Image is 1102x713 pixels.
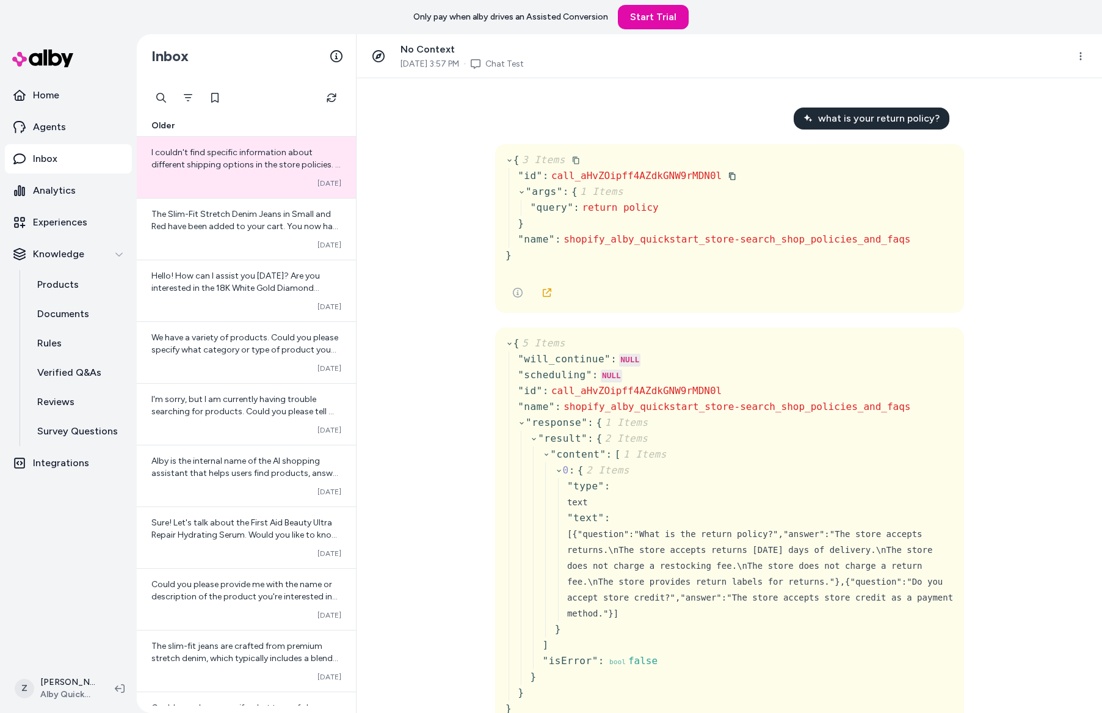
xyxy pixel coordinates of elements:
[33,120,66,134] p: Agents
[40,689,95,701] span: Alby QuickStart Store
[618,5,689,29] a: Start Trial
[151,394,341,466] span: I'm sorry, but I am currently having trouble searching for products. Could you please tell me mor...
[40,676,95,689] p: [PERSON_NAME]
[151,456,340,539] span: Alby is the internal name of the AI shopping assistant that helps users find products, answer que...
[317,364,341,373] span: [DATE]
[25,358,132,387] a: Verified Q&As
[598,654,604,668] div: :
[519,154,565,166] span: 3 Items
[606,447,612,462] div: :
[37,424,118,439] p: Survey Questions
[5,81,132,110] a: Home
[518,353,611,365] span: " will_continue "
[518,385,543,397] span: " id "
[7,669,105,708] button: Z[PERSON_NAME]Alby QuickStart Store
[573,200,579,215] div: :
[151,120,175,132] span: Older
[542,169,548,183] div: :
[151,641,338,688] span: The slim-fit jeans are crafted from premium stretch denim, which typically includes a blend of co...
[12,49,73,67] img: alby Logo
[571,186,623,197] span: {
[151,209,341,268] span: The Slim-Fit Stretch Denim Jeans in Small and Red have been added to your cart. You now have 2 it...
[620,448,666,460] span: 1 Items
[5,144,132,174] a: Inbox
[513,154,565,166] span: {
[562,464,568,476] span: 0
[5,176,132,205] a: Analytics
[15,679,34,698] span: Z
[317,178,341,188] span: [DATE]
[317,549,341,558] span: [DATE]
[592,368,598,382] div: :
[137,568,356,630] a: Could you please provide me with the name or description of the product you're interested in? Thi...
[176,86,200,110] button: Filter
[518,218,524,229] span: }
[530,671,536,682] span: }
[555,232,561,247] div: :
[5,239,132,269] button: Knowledge
[506,249,512,261] span: }
[33,456,89,470] p: Integrations
[513,337,565,349] span: {
[628,653,657,669] div: false
[818,111,940,126] span: what is your return policy?
[25,299,132,329] a: Documents
[37,277,79,292] p: Products
[137,260,356,321] a: Hello! How can I assist you [DATE]? Are you interested in the 18K White Gold Diamond Engagement R...
[5,112,132,142] a: Agents
[542,639,548,651] span: ]
[37,365,101,380] p: Verified Q&As
[542,655,598,667] span: " isError "
[317,672,341,682] span: [DATE]
[151,47,189,65] h2: Inbox
[401,43,455,55] span: No Context
[137,445,356,506] a: Alby is the internal name of the AI shopping assistant that helps users find products, answer que...
[151,147,341,207] span: I couldn't find specific information about different shipping options in the store policies. If y...
[401,58,459,70] span: [DATE] 3:57 PM
[525,417,587,428] span: " response "
[567,497,587,507] span: text
[37,307,89,321] p: Documents
[137,383,356,445] a: I'm sorry, but I am currently having trouble searching for products. Could you please tell me mor...
[317,487,341,497] span: [DATE]
[33,88,59,103] p: Home
[587,415,593,430] div: :
[596,433,648,444] span: {
[137,321,356,383] a: We have a variety of products. Could you please specify what category or type of product you are ...
[551,385,721,397] span: call_aHvZOipff4AZdkGNW9rMDN0l
[568,463,575,478] div: :
[137,506,356,568] a: Sure! Let's talk about the First Aid Beauty Ultra Repair Hydrating Serum. Would you like to know ...
[319,86,344,110] button: Refresh
[485,58,524,70] a: Chat Test
[317,425,341,435] span: [DATE]
[25,329,132,358] a: Rules
[413,11,608,23] p: Only pay when alby drives an Assisted Conversion
[564,401,910,412] span: shopify_alby_quickstart_store-search_shop_policies_and_faqs
[518,687,524,698] span: }
[137,137,356,198] a: I couldn't find specific information about different shipping options in the store policies. If y...
[609,657,625,668] div: bool
[525,186,562,197] span: " args "
[538,433,587,444] span: " result "
[583,464,629,476] span: 2 Items
[614,448,666,460] span: [
[518,233,555,245] span: " name "
[137,630,356,692] a: The slim-fit jeans are crafted from premium stretch denim, which typically includes a blend of co...
[33,183,76,198] p: Analytics
[25,387,132,417] a: Reviews
[550,448,606,460] span: " content "
[33,152,57,166] p: Inbox
[518,170,543,181] span: " id "
[551,170,721,181] span: call_aHvZOipff4AZdkGNW9rMDN0l
[151,271,321,318] span: Hello! How can I assist you [DATE]? Are you interested in the 18K White Gold Diamond Engagement R...
[577,464,629,476] span: {
[578,186,623,197] span: 1 Items
[137,198,356,260] a: The Slim-Fit Stretch Denim Jeans in Small and Red have been added to your cart. You now have 2 it...
[602,417,648,428] span: 1 Items
[317,302,341,312] span: [DATE]
[317,240,341,250] span: [DATE]
[587,431,593,446] div: :
[554,623,560,635] span: }
[567,480,604,492] span: " type "
[611,352,617,367] div: :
